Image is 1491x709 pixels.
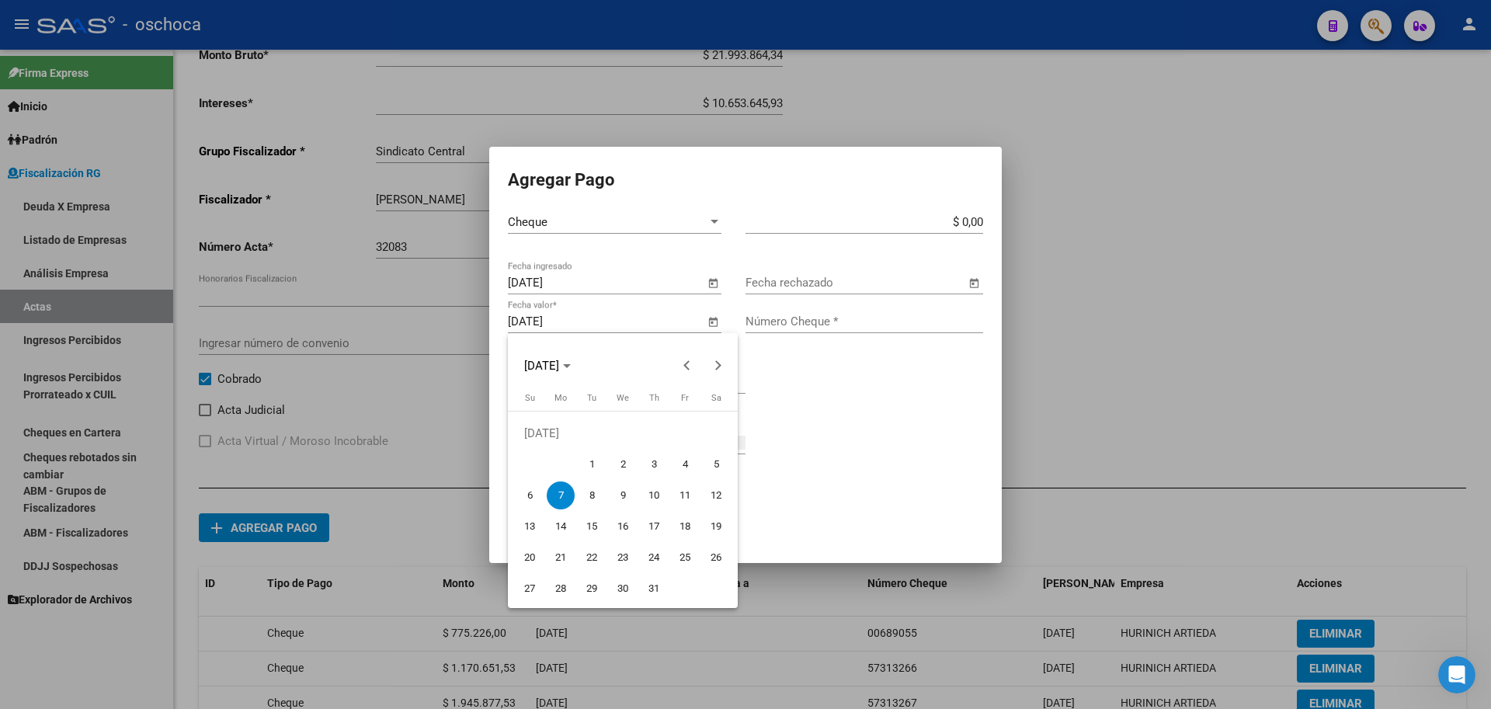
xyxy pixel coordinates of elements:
[681,393,689,403] span: Fr
[545,573,576,604] button: July 28, 2025
[578,544,606,572] span: 22
[516,481,544,509] span: 6
[516,575,544,603] span: 27
[578,481,606,509] span: 8
[587,393,596,403] span: Tu
[638,449,669,480] button: July 3, 2025
[545,511,576,542] button: July 14, 2025
[545,542,576,573] button: July 21, 2025
[640,544,668,572] span: 24
[607,511,638,542] button: July 16, 2025
[700,542,732,573] button: July 26, 2025
[702,544,730,572] span: 26
[649,393,659,403] span: Th
[576,449,607,480] button: July 1, 2025
[576,511,607,542] button: July 15, 2025
[640,450,668,478] span: 3
[638,511,669,542] button: July 17, 2025
[669,542,700,573] button: July 25, 2025
[516,513,544,540] span: 13
[514,511,545,542] button: July 13, 2025
[671,481,699,509] span: 11
[607,449,638,480] button: July 2, 2025
[609,481,637,509] span: 9
[514,418,732,449] td: [DATE]
[640,513,668,540] span: 17
[702,481,730,509] span: 12
[578,575,606,603] span: 29
[609,575,637,603] span: 30
[516,544,544,572] span: 20
[672,350,703,381] button: Previous month
[524,359,559,373] span: [DATE]
[514,480,545,511] button: July 6, 2025
[700,449,732,480] button: July 5, 2025
[578,450,606,478] span: 1
[700,480,732,511] button: July 12, 2025
[547,544,575,572] span: 21
[554,393,567,403] span: Mo
[607,542,638,573] button: July 23, 2025
[638,573,669,604] button: July 31, 2025
[702,513,730,540] span: 19
[700,511,732,542] button: July 19, 2025
[609,513,637,540] span: 16
[525,393,535,403] span: Su
[703,350,734,381] button: Next month
[669,511,700,542] button: July 18, 2025
[547,575,575,603] span: 28
[702,450,730,478] span: 5
[671,450,699,478] span: 4
[609,544,637,572] span: 23
[669,480,700,511] button: July 11, 2025
[576,542,607,573] button: July 22, 2025
[638,542,669,573] button: July 24, 2025
[1438,656,1475,693] iframe: Intercom live chat
[671,544,699,572] span: 25
[514,542,545,573] button: July 20, 2025
[638,480,669,511] button: July 10, 2025
[609,450,637,478] span: 2
[547,513,575,540] span: 14
[711,393,721,403] span: Sa
[607,480,638,511] button: July 9, 2025
[547,481,575,509] span: 7
[578,513,606,540] span: 15
[617,393,629,403] span: We
[518,352,577,380] button: Choose month and year
[640,481,668,509] span: 10
[669,449,700,480] button: July 4, 2025
[607,573,638,604] button: July 30, 2025
[671,513,699,540] span: 18
[640,575,668,603] span: 31
[576,573,607,604] button: July 29, 2025
[514,573,545,604] button: July 27, 2025
[576,480,607,511] button: July 8, 2025
[545,480,576,511] button: July 7, 2025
